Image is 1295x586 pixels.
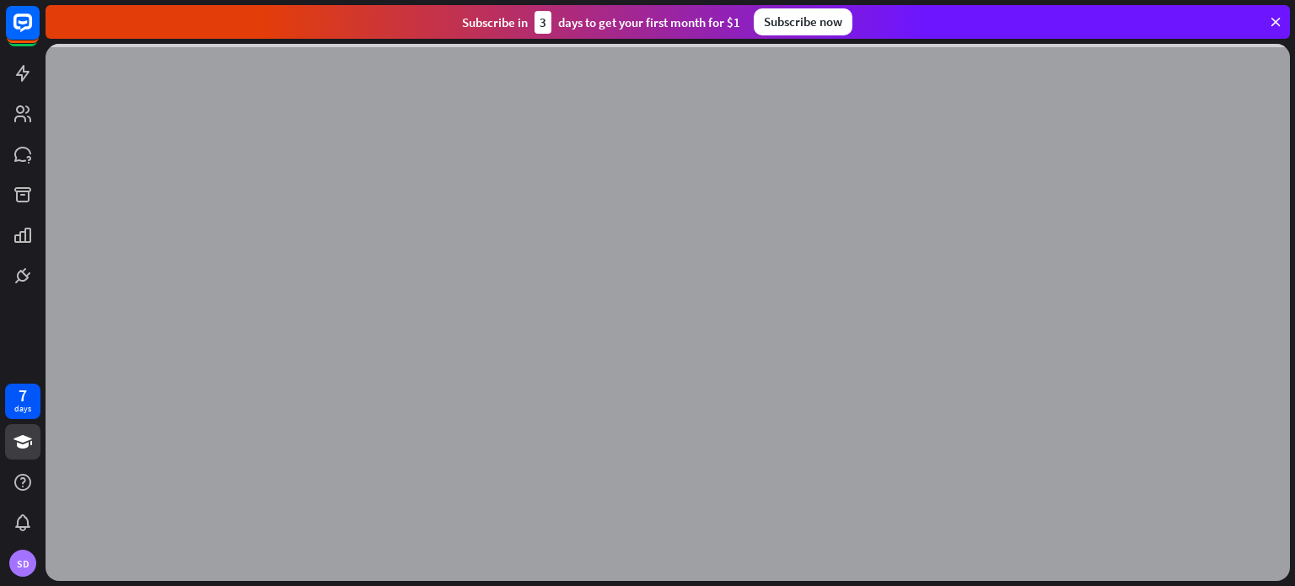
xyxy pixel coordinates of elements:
div: days [14,403,31,415]
div: 3 [535,11,551,34]
a: 7 days [5,384,40,419]
div: Subscribe now [754,8,852,35]
div: SD [9,550,36,577]
div: 7 [19,388,27,403]
div: Subscribe in days to get your first month for $1 [462,11,740,34]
